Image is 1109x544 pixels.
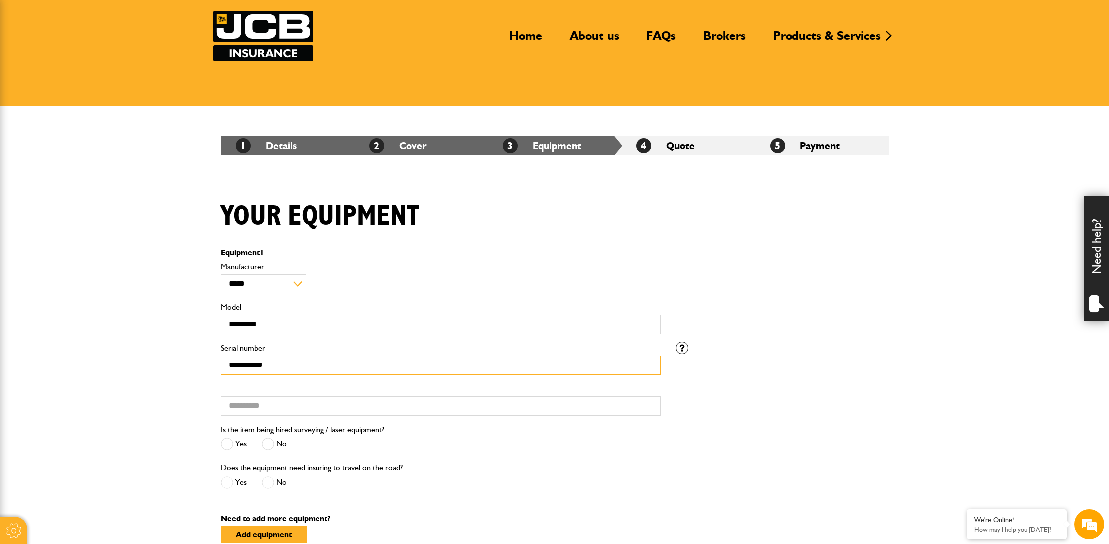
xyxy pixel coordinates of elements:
[622,136,755,155] li: Quote
[369,138,384,153] span: 2
[221,303,661,311] label: Model
[260,248,264,257] span: 1
[221,344,661,352] label: Serial number
[1084,196,1109,321] div: Need help?
[974,526,1059,533] p: How may I help you today?
[262,438,287,450] label: No
[52,56,167,69] div: Chat with us now
[221,438,247,450] label: Yes
[221,426,384,434] label: Is the item being hired surveying / laser equipment?
[639,28,683,51] a: FAQs
[221,515,889,523] p: Need to add more equipment?
[766,28,888,51] a: Products & Services
[369,140,427,152] a: 2Cover
[755,136,889,155] li: Payment
[236,140,297,152] a: 1Details
[636,138,651,153] span: 4
[17,55,42,69] img: d_20077148190_company_1631870298795_20077148190
[213,11,313,61] a: JCB Insurance Services
[974,516,1059,524] div: We're Online!
[696,28,753,51] a: Brokers
[488,136,622,155] li: Equipment
[13,122,182,144] input: Enter your email address
[13,92,182,114] input: Enter your last name
[221,200,419,233] h1: Your equipment
[562,28,627,51] a: About us
[221,263,661,271] label: Manufacturer
[13,181,182,299] textarea: Type your message and hit 'Enter'
[221,464,403,472] label: Does the equipment need insuring to travel on the road?
[236,138,251,153] span: 1
[136,307,181,321] em: Start Chat
[221,249,661,257] p: Equipment
[502,28,550,51] a: Home
[262,476,287,489] label: No
[221,526,307,543] button: Add equipment
[503,138,518,153] span: 3
[163,5,187,29] div: Minimize live chat window
[213,11,313,61] img: JCB Insurance Services logo
[770,138,785,153] span: 5
[221,476,247,489] label: Yes
[13,151,182,173] input: Enter your phone number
